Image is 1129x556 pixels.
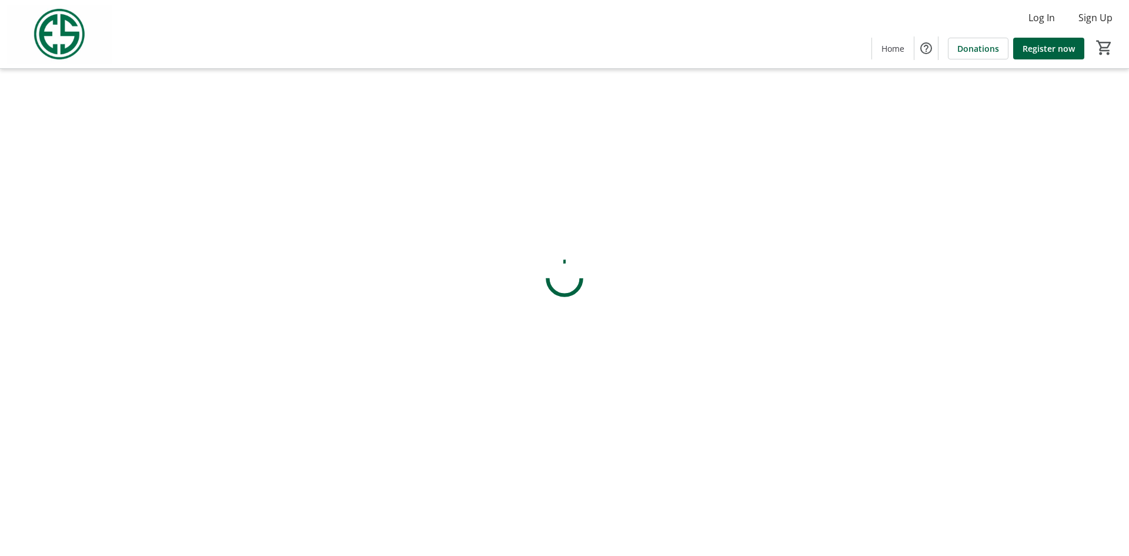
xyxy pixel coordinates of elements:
[1013,38,1084,59] a: Register now
[1028,11,1055,25] span: Log In
[872,38,914,59] a: Home
[1069,8,1122,27] button: Sign Up
[948,38,1008,59] a: Donations
[1078,11,1113,25] span: Sign Up
[1094,37,1115,58] button: Cart
[914,36,938,60] button: Help
[7,5,112,64] img: Evans Scholars Foundation's Logo
[1023,42,1075,55] span: Register now
[957,42,999,55] span: Donations
[1019,8,1064,27] button: Log In
[881,42,904,55] span: Home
